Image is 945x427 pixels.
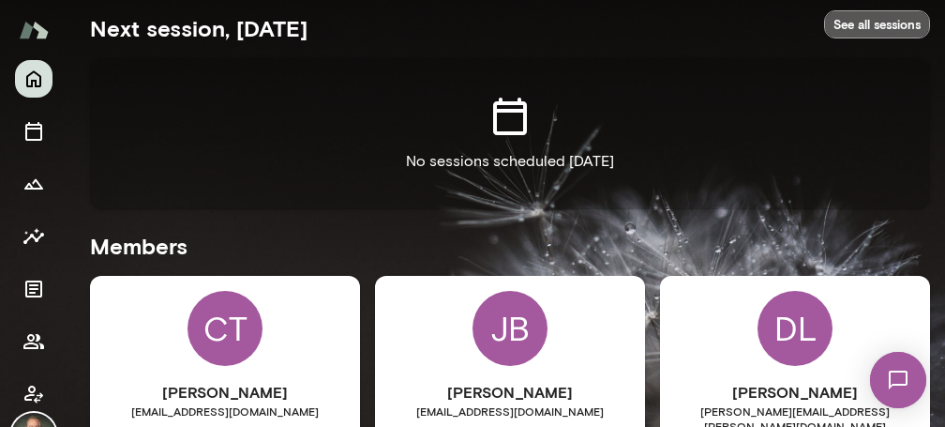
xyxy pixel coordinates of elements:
span: [EMAIL_ADDRESS][DOMAIN_NAME] [90,404,360,419]
button: Client app [15,375,52,413]
p: No sessions scheduled [DATE] [406,150,614,173]
span: [EMAIL_ADDRESS][DOMAIN_NAME] [375,404,645,419]
button: Insights [15,218,52,255]
button: Home [15,60,52,98]
button: Members [15,323,52,360]
button: Documents [15,270,52,308]
button: Growth Plan [15,165,52,203]
div: CT [187,291,262,366]
img: Mento [19,12,49,48]
h6: [PERSON_NAME] [660,381,930,404]
h6: [PERSON_NAME] [375,381,645,404]
h6: [PERSON_NAME] [90,381,360,404]
div: DL [757,291,832,366]
a: See all sessions [824,10,930,39]
div: JB [472,291,547,366]
h5: Next session, [DATE] [90,13,307,43]
button: Sessions [15,113,52,150]
h5: Members [90,231,930,261]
